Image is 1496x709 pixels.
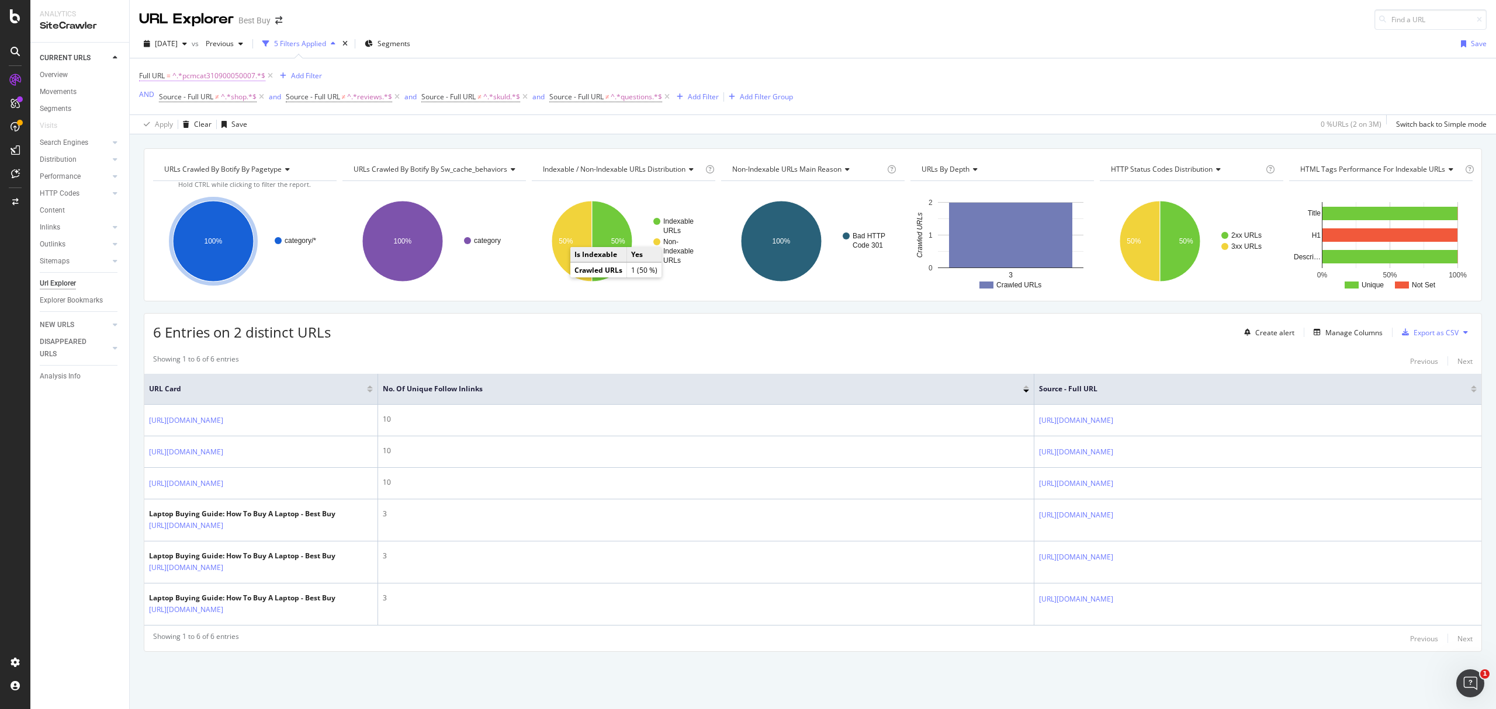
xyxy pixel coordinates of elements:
[1457,354,1473,368] button: Next
[404,92,417,102] div: and
[1289,190,1471,292] svg: A chart.
[354,164,507,174] span: URLs Crawled By Botify By sw_cache_behaviors
[347,89,392,105] span: ^.*reviews.*$
[1231,231,1262,239] text: 2xx URLs
[1457,634,1473,644] div: Next
[231,119,247,129] div: Save
[730,160,885,179] h4: Non-Indexable URLs Main Reason
[1009,271,1013,279] text: 3
[139,9,234,29] div: URL Explorer
[40,238,109,251] a: Outlinks
[40,204,65,217] div: Content
[149,446,223,458] a: [URL][DOMAIN_NAME]
[40,154,109,166] a: Distribution
[663,238,678,246] text: Non-
[1111,164,1213,174] span: HTTP Status Codes Distribution
[915,213,923,258] text: Crawled URLs
[532,190,714,292] svg: A chart.
[351,160,525,179] h4: URLs Crawled By Botify By sw_cache_behaviors
[40,238,65,251] div: Outlinks
[1362,281,1384,289] text: Unique
[1410,631,1438,645] button: Previous
[340,38,350,50] div: times
[474,237,501,245] text: category
[383,477,1029,488] div: 10
[40,294,103,307] div: Explorer Bookmarks
[740,92,793,102] div: Add Filter Group
[274,39,326,48] div: 5 Filters Applied
[149,384,364,394] span: URL Card
[40,277,76,290] div: Url Explorer
[1412,281,1436,289] text: Not Set
[1039,384,1453,394] span: Source - Full URL
[1391,115,1487,134] button: Switch back to Simple mode
[40,69,121,81] a: Overview
[483,89,520,105] span: ^.*skuId.*$
[1325,328,1383,338] div: Manage Columns
[532,91,545,102] button: and
[153,631,239,645] div: Showing 1 to 6 of 6 entries
[40,187,79,200] div: HTTP Codes
[164,164,282,174] span: URLs Crawled By Botify By pagetype
[627,247,662,262] td: Yes
[732,164,841,174] span: Non-Indexable URLs Main Reason
[139,34,192,53] button: [DATE]
[149,415,223,426] a: [URL][DOMAIN_NAME]
[1480,669,1490,679] span: 1
[153,354,239,368] div: Showing 1 to 6 of 6 entries
[149,551,335,561] div: Laptop Buying Guide: How To Buy A Laptop - Best Buy
[541,160,703,179] h4: Indexable / Non-Indexable URLs Distribution
[1308,209,1321,217] text: Title
[149,604,223,616] a: [URL][DOMAIN_NAME]
[1100,190,1282,292] svg: A chart.
[383,384,1006,394] span: No. of Unique Follow Inlinks
[1127,237,1141,245] text: 50%
[40,336,109,360] a: DISAPPEARED URLS
[1396,119,1487,129] div: Switch back to Simple mode
[172,68,265,84] span: ^.*pcmcat310900050007.*$
[192,39,201,48] span: vs
[269,92,281,102] div: and
[40,255,70,267] div: Sitemaps
[275,16,282,25] div: arrow-right-arrow-left
[378,39,410,48] span: Segments
[1109,160,1263,179] h4: HTTP Status Codes Distribution
[221,89,257,105] span: ^.*shop.*$
[672,90,719,104] button: Add Filter
[360,34,415,53] button: Segments
[40,294,121,307] a: Explorer Bookmarks
[269,91,281,102] button: and
[1039,593,1113,605] a: [URL][DOMAIN_NAME]
[543,164,685,174] span: Indexable / Non-Indexable URLs distribution
[929,231,933,239] text: 1
[1449,271,1467,279] text: 100%
[627,263,662,278] td: 1 (50 %)
[1410,634,1438,644] div: Previous
[1457,631,1473,645] button: Next
[1309,325,1383,339] button: Manage Columns
[40,103,121,115] a: Segments
[1300,164,1445,174] span: HTML Tags Performance for Indexable URLs
[1231,242,1262,251] text: 3xx URLs
[139,89,154,99] div: AND
[149,593,335,603] div: Laptop Buying Guide: How To Buy A Laptop - Best Buy
[1456,34,1487,53] button: Save
[167,71,171,81] span: =
[1383,271,1397,279] text: 50%
[40,171,81,183] div: Performance
[1255,328,1294,338] div: Create alert
[663,227,681,235] text: URLs
[996,281,1041,289] text: Crawled URLs
[153,190,335,292] svg: A chart.
[383,593,1029,603] div: 3
[139,71,165,81] span: Full URL
[910,190,1092,292] svg: A chart.
[40,137,109,149] a: Search Engines
[155,39,178,48] span: 2025 Sep. 2nd
[1471,39,1487,48] div: Save
[1374,9,1487,30] input: Find a URL
[724,90,793,104] button: Add Filter Group
[153,322,331,342] span: 6 Entries on 2 distinct URLs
